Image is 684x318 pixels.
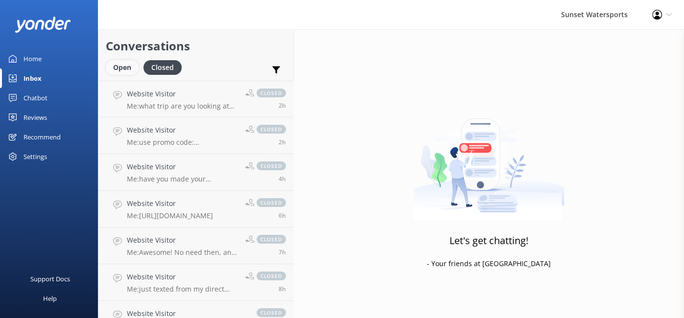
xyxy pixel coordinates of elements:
[98,191,293,227] a: Website VisitorMe:[URL][DOMAIN_NAME]closed6h
[24,88,47,108] div: Chatbot
[413,98,565,220] img: artwork of a man stealing a conversation from at giant smartphone
[98,264,293,301] a: Website VisitorMe:just texted from my direct line so you'll have that as well- you can also let m...
[127,235,238,246] h4: Website Visitor
[106,37,286,55] h2: Conversations
[24,68,42,88] div: Inbox
[257,89,286,97] span: closed
[127,285,238,294] p: Me: just texted from my direct line so you'll have that as well- you can also let me know when yo...
[143,62,187,72] a: Closed
[257,198,286,207] span: closed
[127,211,213,220] p: Me: [URL][DOMAIN_NAME]
[257,161,286,170] span: closed
[127,198,213,209] h4: Website Visitor
[106,60,139,75] div: Open
[24,108,47,127] div: Reviews
[257,308,286,317] span: closed
[279,175,286,183] span: Oct 02 2025 11:45am (UTC -05:00) America/Cancun
[127,248,238,257] p: Me: Awesome! No need then, and you can also do multiple turns on the jetskis as long as everyone ...
[427,258,551,269] p: - Your friends at [GEOGRAPHIC_DATA]
[24,127,61,147] div: Recommend
[257,235,286,244] span: closed
[257,272,286,280] span: closed
[279,211,286,220] span: Oct 02 2025 10:03am (UTC -05:00) America/Cancun
[98,227,293,264] a: Website VisitorMe:Awesome! No need then, and you can also do multiple turns on the jetskis as lon...
[279,138,286,146] span: Oct 02 2025 02:23pm (UTC -05:00) America/Cancun
[127,272,238,282] h4: Website Visitor
[279,101,286,110] span: Oct 02 2025 02:29pm (UTC -05:00) America/Cancun
[449,233,528,249] h3: Let's get chatting!
[127,175,238,183] p: Me: have you made your reservation?
[127,138,238,147] p: Me: use promo code: SUNSETJETSKI [URL][DOMAIN_NAME]
[127,161,238,172] h4: Website Visitor
[15,17,71,33] img: yonder-white-logo.png
[143,60,182,75] div: Closed
[127,125,238,136] h4: Website Visitor
[43,289,57,308] div: Help
[30,269,70,289] div: Support Docs
[24,49,42,68] div: Home
[98,81,293,117] a: Website VisitorMe:what trip are you looking at doing?closed2h
[24,147,47,166] div: Settings
[106,62,143,72] a: Open
[127,89,238,99] h4: Website Visitor
[98,154,293,191] a: Website VisitorMe:have you made your reservation?closed4h
[279,248,286,256] span: Oct 02 2025 09:26am (UTC -05:00) America/Cancun
[98,117,293,154] a: Website VisitorMe:use promo code: SUNSETJETSKI [URL][DOMAIN_NAME]closed2h
[257,125,286,134] span: closed
[279,285,286,293] span: Oct 02 2025 08:16am (UTC -05:00) America/Cancun
[127,102,238,111] p: Me: what trip are you looking at doing?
